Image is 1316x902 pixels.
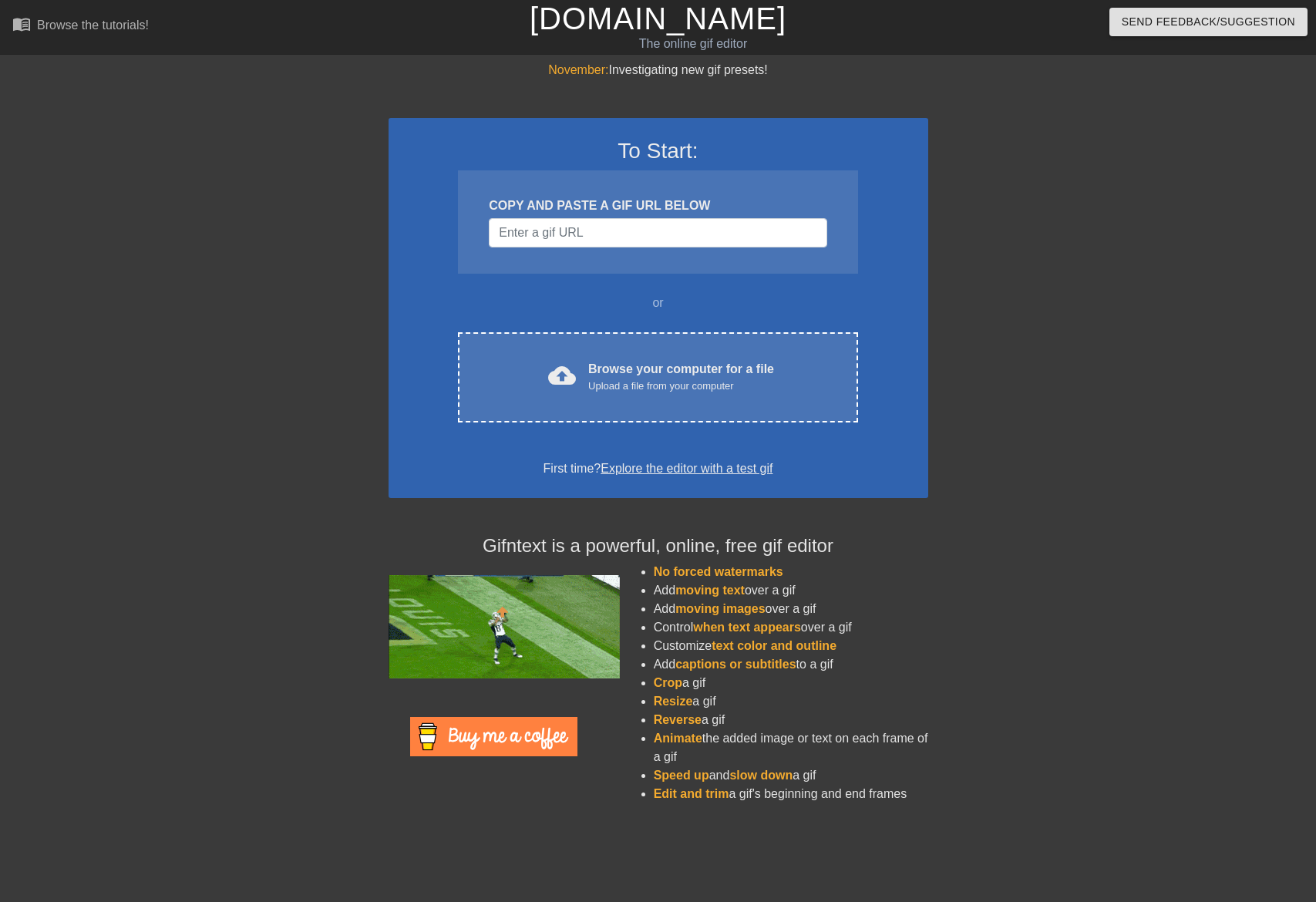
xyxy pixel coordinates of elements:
[729,769,793,782] span: slow down
[654,766,928,785] li: and a gif
[548,362,576,389] span: cloud_upload
[654,676,682,689] span: Crop
[675,584,745,597] span: moving text
[654,655,928,674] li: Add to a gif
[12,15,31,33] span: menu_book
[654,674,928,692] li: a gif
[654,637,928,655] li: Customize
[654,732,702,745] span: Animate
[675,602,765,615] span: moving images
[489,218,826,247] input: Username
[654,711,928,729] li: a gif
[654,695,693,708] span: Resize
[693,621,801,634] span: when text appears
[37,19,149,32] div: Browse the tutorials!
[1122,12,1295,32] span: Send Feedback/Suggestion
[654,692,928,711] li: a gif
[675,658,796,671] span: captions or subtitles
[389,61,928,79] div: Investigating new gif presets!
[409,138,908,164] h3: To Start:
[1109,8,1308,36] button: Send Feedback/Suggestion
[489,197,826,215] div: COPY AND PASTE A GIF URL BELOW
[409,459,908,478] div: First time?
[654,713,702,726] span: Reverse
[588,379,774,394] div: Upload a file from your computer
[410,717,577,756] img: Buy Me A Coffee
[588,360,774,394] div: Browse your computer for a file
[601,462,772,475] a: Explore the editor with a test gif
[654,787,729,800] span: Edit and trim
[654,581,928,600] li: Add over a gif
[654,769,709,782] span: Speed up
[654,565,783,578] span: No forced watermarks
[712,639,836,652] span: text color and outline
[654,729,928,766] li: the added image or text on each frame of a gif
[548,63,608,76] span: November:
[429,294,888,312] div: or
[530,2,786,35] a: [DOMAIN_NAME]
[654,600,928,618] li: Add over a gif
[654,618,928,637] li: Control over a gif
[654,785,928,803] li: a gif's beginning and end frames
[389,535,928,557] h4: Gifntext is a powerful, online, free gif editor
[12,15,149,39] a: Browse the tutorials!
[389,575,620,678] img: football_small.gif
[446,35,940,53] div: The online gif editor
